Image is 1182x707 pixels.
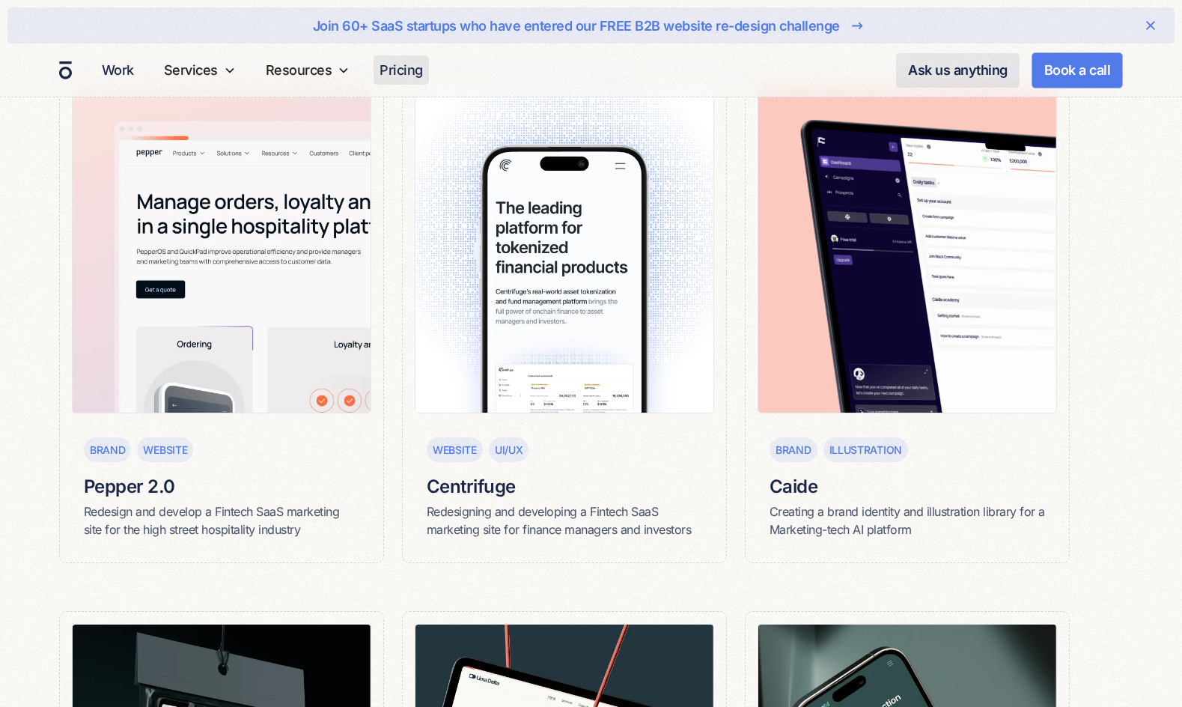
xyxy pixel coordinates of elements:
[266,60,332,80] div: Resources
[313,16,840,36] div: Join 60+ SaaS startups who have entered our FREE B2B website re-design challenge
[896,53,1020,88] a: Ask us anything
[745,71,1070,563] a: BrandIllustrationCaideCreating a brand identity and illustration library for a Marketing-tech AI ...
[770,503,1045,538] div: Creating a brand identity and illustration library for a Marketing-tech AI platform
[374,55,429,85] a: Pricing
[164,60,218,80] div: Services
[84,474,359,500] h6: Pepper 2.0
[59,71,384,563] a: BrandWebsitePepper 2.0Redesign and develop a Fintech SaaS marketing site for the high street hosp...
[427,503,702,538] div: Redesigning and developing a Fintech SaaS marketing site for finance managers and investors
[158,43,242,97] div: Services
[495,442,523,458] div: UI/UX
[96,55,140,85] a: Work
[433,442,477,458] div: Website
[90,442,126,458] div: Brand
[402,71,727,563] a: WebsiteUI/UXCentrifugeRedesigning and developing a Fintech SaaS marketing site for finance manage...
[829,442,902,458] div: Illustration
[427,474,702,500] h6: Centrifuge
[1032,52,1124,88] a: Book a call
[770,474,1045,500] h6: Caide
[776,442,811,458] div: Brand
[143,442,187,458] div: Website
[59,61,72,80] a: home
[260,43,356,97] div: Resources
[55,13,1127,37] a: Join 60+ SaaS startups who have entered our FREE B2B website re-design challenge
[84,503,359,538] div: Redesign and develop a Fintech SaaS marketing site for the high street hospitality industry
